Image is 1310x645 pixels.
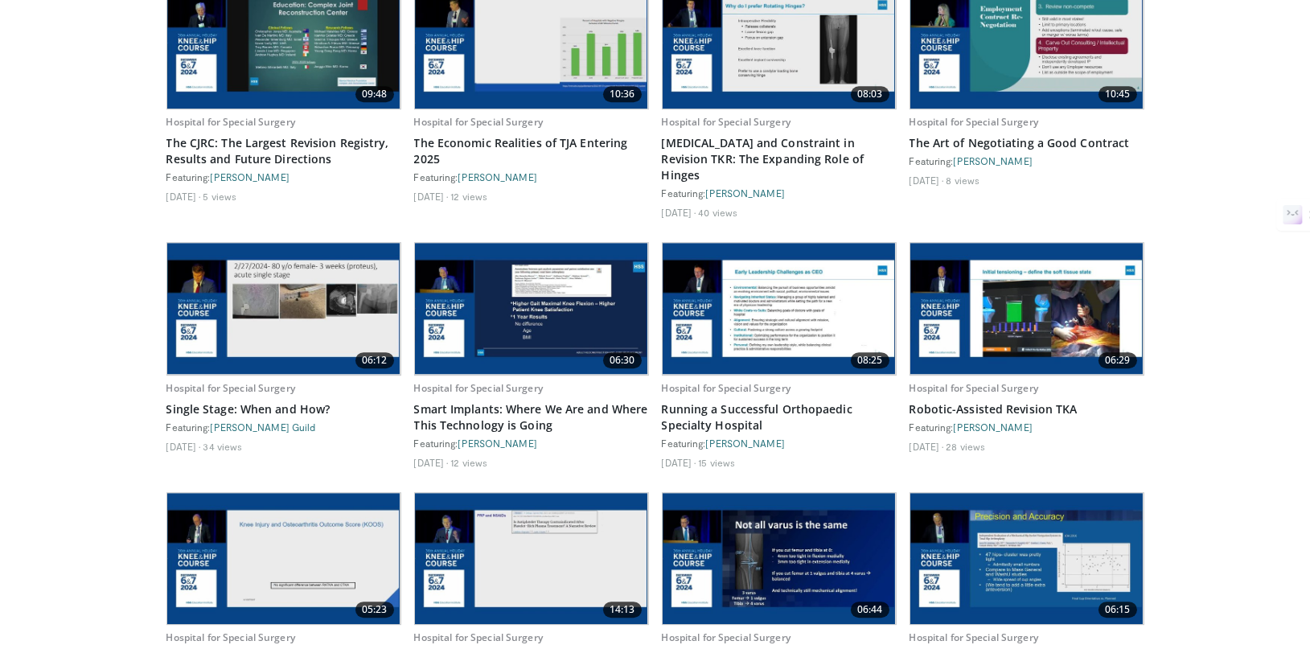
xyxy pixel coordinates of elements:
[662,206,696,219] li: [DATE]
[910,115,1038,129] a: Hospital for Special Surgery
[698,206,737,219] li: 40 views
[910,243,1144,374] a: 06:29
[203,190,236,203] li: 5 views
[415,493,648,624] a: 14:13
[166,381,295,395] a: Hospital for Special Surgery
[910,440,944,453] li: [DATE]
[662,135,897,183] a: [MEDICAL_DATA] and Constraint in Revision TKR: The Expanding Role of Hinges
[414,115,543,129] a: Hospital for Special Surgery
[706,187,785,199] a: [PERSON_NAME]
[663,243,896,374] a: 08:25
[663,243,896,374] img: 5f06f848-ec52-4b2f-a275-acc92f10f79a.620x360_q85_upscale.jpg
[211,171,290,183] a: [PERSON_NAME]
[458,171,537,183] a: [PERSON_NAME]
[414,381,543,395] a: Hospital for Special Surgery
[458,438,537,449] a: [PERSON_NAME]
[414,190,449,203] li: [DATE]
[167,243,400,374] a: 06:12
[166,135,401,167] a: The CJRC: The Largest Revision Registry, Results and Future Directions
[414,437,649,450] div: Featuring:
[603,352,642,368] span: 06:30
[698,456,735,469] li: 15 views
[1099,352,1137,368] span: 06:29
[166,190,201,203] li: [DATE]
[663,493,896,624] img: 2120ad5d-05c9-4629-bb01-d4d15a41a611.620x360_q85_upscale.jpg
[662,187,897,199] div: Featuring:
[910,243,1144,374] img: 1de24793-1890-4675-9d1f-bf133e95a1cc.620x360_q85_upscale.jpg
[167,493,400,624] a: 05:23
[662,437,897,450] div: Featuring:
[910,154,1144,167] div: Featuring:
[414,170,649,183] div: Featuring:
[663,493,896,624] a: 06:44
[414,401,649,433] a: Smart Implants: Where We Are and Where This Technology is Going
[415,243,648,374] img: 44151fe7-6072-4332-a978-24a72eec814c.620x360_q85_upscale.jpg
[946,440,985,453] li: 28 views
[203,440,242,453] li: 34 views
[910,493,1144,624] a: 06:15
[355,352,394,368] span: 06:12
[1099,86,1137,102] span: 10:45
[355,602,394,618] span: 05:23
[946,174,979,187] li: 8 views
[414,456,449,469] li: [DATE]
[662,456,696,469] li: [DATE]
[910,381,1038,395] a: Hospital for Special Surgery
[662,401,897,433] a: Running a Successful Orthopaedic Specialty Hospital
[910,135,1144,151] a: The Art of Negotiating a Good Contract
[603,602,642,618] span: 14:13
[851,86,889,102] span: 08:03
[954,421,1033,433] a: [PERSON_NAME]
[166,421,401,433] div: Featuring:
[166,440,201,453] li: [DATE]
[166,631,295,644] a: Hospital for Special Surgery
[415,493,648,624] img: 63c7f4a0-c47f-4637-8a2f-6e781cac80e2.620x360_q85_upscale.jpg
[414,631,543,644] a: Hospital for Special Surgery
[414,135,649,167] a: The Economic Realities of TJA Entering 2025
[662,115,791,129] a: Hospital for Special Surgery
[166,170,401,183] div: Featuring:
[851,352,889,368] span: 08:25
[910,493,1144,624] img: d0c8a405-4499-467c-a17a-9f2f6bbc350c.620x360_q85_upscale.jpg
[1099,602,1137,618] span: 06:15
[166,401,401,417] a: Single Stage: When and How?
[166,115,295,129] a: Hospital for Special Surgery
[910,631,1038,644] a: Hospital for Special Surgery
[662,631,791,644] a: Hospital for Special Surgery
[706,438,785,449] a: [PERSON_NAME]
[450,456,487,469] li: 12 views
[954,155,1033,166] a: [PERSON_NAME]
[355,86,394,102] span: 09:48
[910,421,1144,433] div: Featuring:
[851,602,889,618] span: 06:44
[211,421,316,433] a: [PERSON_NAME] Guild
[450,190,487,203] li: 12 views
[662,381,791,395] a: Hospital for Special Surgery
[603,86,642,102] span: 10:36
[910,401,1144,417] a: Robotic-Assisted Revision TKA
[167,243,400,374] img: e4627181-cdb1-4f94-82d4-f67c7ac43b87.620x360_q85_upscale.jpg
[415,243,648,374] a: 06:30
[167,493,400,624] img: 167e9221-7198-446a-94b6-574f830bdfd0.620x360_q85_upscale.jpg
[910,174,944,187] li: [DATE]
